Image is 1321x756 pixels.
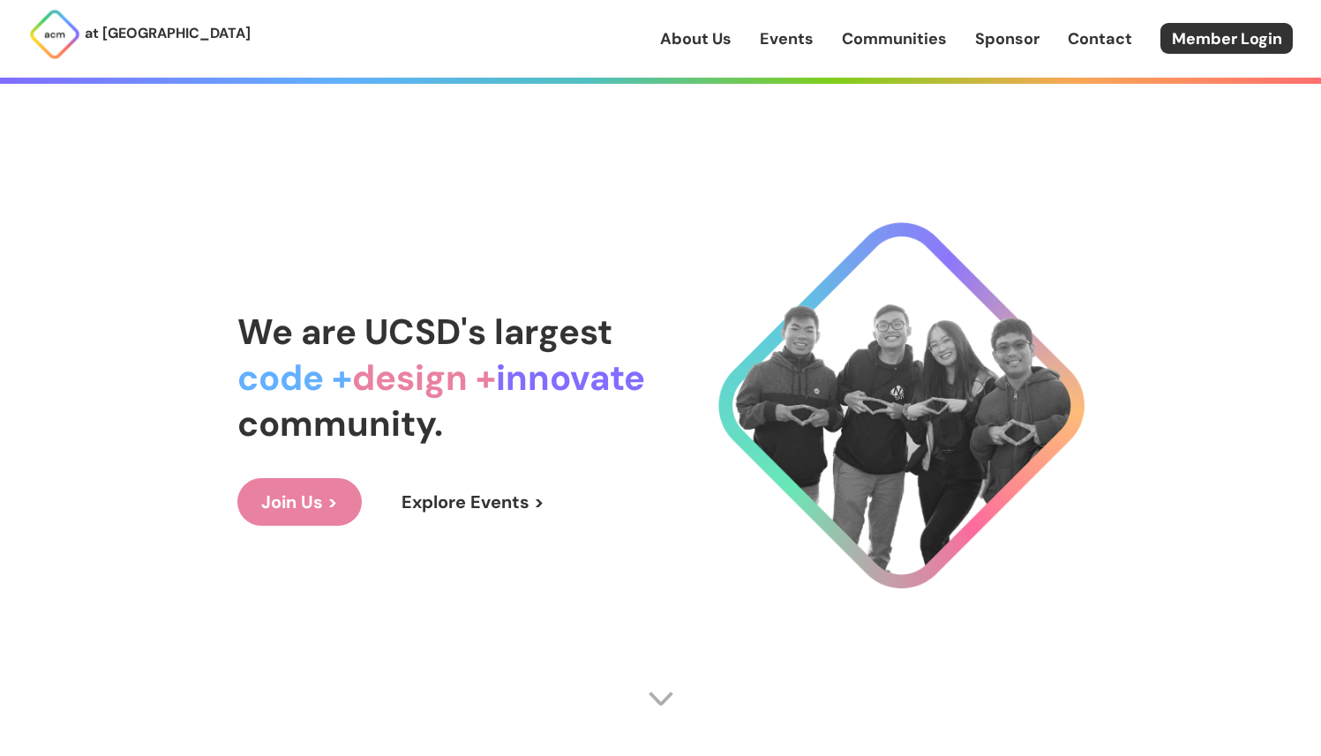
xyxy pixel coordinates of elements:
[28,8,251,61] a: at [GEOGRAPHIC_DATA]
[1068,27,1132,50] a: Contact
[1160,23,1293,54] a: Member Login
[237,478,362,526] a: Join Us >
[352,355,496,400] span: design +
[237,400,443,446] span: community.
[237,355,352,400] span: code +
[28,8,81,61] img: ACM Logo
[760,27,814,50] a: Events
[237,309,612,355] span: We are UCSD's largest
[718,222,1085,588] img: Cool Logo
[842,27,947,50] a: Communities
[660,27,732,50] a: About Us
[648,685,674,712] img: Scroll Arrow
[975,27,1040,50] a: Sponsor
[496,355,645,400] span: innovate
[378,478,568,526] a: Explore Events >
[85,22,251,45] p: at [GEOGRAPHIC_DATA]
